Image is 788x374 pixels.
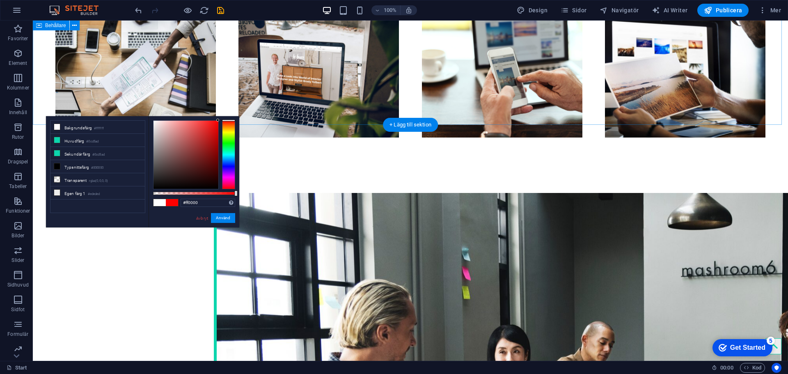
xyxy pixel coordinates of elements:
a: Klicka för att avbryta val. Dubbelklicka för att öppna sidor [7,363,27,373]
div: Get Started [24,9,60,16]
button: save [215,5,225,15]
span: Kod [744,363,761,373]
i: Spara (Ctrl+S) [216,6,225,15]
p: Sidfot [11,306,25,313]
small: rgba(0,0,0,.0) [89,178,108,184]
div: Get Started 5 items remaining, 0% complete [7,4,66,21]
button: Använd [211,213,235,223]
p: Bilder [11,232,24,239]
span: Navigatör [600,6,639,14]
span: #ff0000 [166,199,178,206]
div: 5 [61,2,69,10]
small: #ededed [88,191,100,197]
small: #0cd5ad [86,139,98,145]
button: Kod [740,363,765,373]
p: Tabeller [9,183,27,190]
button: 100% [371,5,401,15]
button: Klicka här för att lämna förhandsvisningsläge och fortsätta redigera [183,5,192,15]
li: Huvudfärg [50,134,145,147]
li: Typsnittsfärg [50,160,145,173]
button: Usercentrics [772,363,781,373]
button: Mer [755,4,784,17]
button: Design [513,4,551,17]
p: Funktioner [6,208,30,214]
button: Publicera [697,4,749,17]
li: Bakgrundsfärg [50,121,145,134]
span: : [726,365,727,371]
i: Justera zoomnivån automatiskt vid storleksändring för att passa vald enhet. [405,7,412,14]
li: Egen färg 1 [50,186,145,200]
h6: 100% [384,5,397,15]
p: Formulär [7,331,28,337]
button: undo [133,5,143,15]
button: reload [199,5,209,15]
div: Design (Ctrl+Alt+Y) [513,4,551,17]
p: Rutor [12,134,24,140]
li: Transparent [50,173,145,186]
p: Element [9,60,27,67]
div: + Lägg till sektion [383,118,438,132]
p: Sidhuvud [7,282,29,288]
button: Navigatör [596,4,642,17]
span: AI Writer [652,6,687,14]
button: Sidor [557,4,590,17]
button: AI Writer [648,4,691,17]
span: Sidor [561,6,586,14]
span: Mer [758,6,781,14]
p: Slider [11,257,24,264]
p: Dragspel [8,158,28,165]
h6: Sessionstid [712,363,733,373]
span: 00 00 [720,363,733,373]
small: #0cd5ad [92,152,105,158]
span: Behållare [45,23,66,28]
small: #000000 [91,165,103,171]
p: Innehåll [9,109,27,116]
small: #ffffff [94,126,104,131]
span: Publicera [704,6,742,14]
p: Favoriter [8,35,28,42]
p: Kolumner [7,85,29,91]
a: Avbryt [195,215,209,221]
span: #ffffff [153,199,166,206]
i: Ångra: Ändra bakgrund (Ctrl+Z) [134,6,143,15]
li: Sekundär färg [50,147,145,160]
span: Design [517,6,547,14]
img: Editor Logo [47,5,109,15]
